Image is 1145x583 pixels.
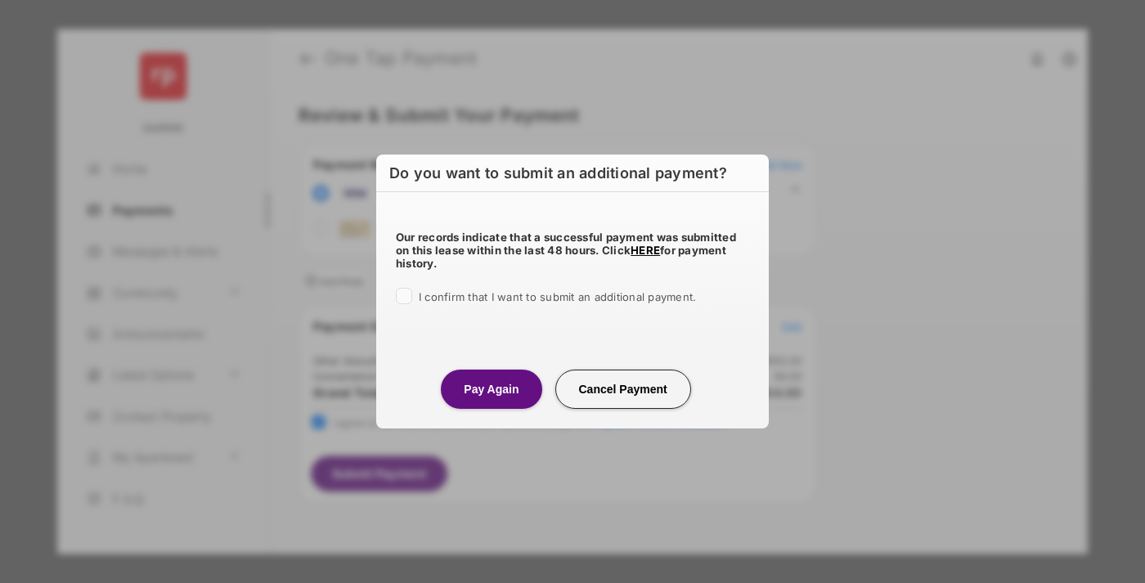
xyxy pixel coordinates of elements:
button: Cancel Payment [555,370,691,409]
span: I confirm that I want to submit an additional payment. [419,290,696,303]
h5: Our records indicate that a successful payment was submitted on this lease within the last 48 hou... [396,231,749,270]
h2: Do you want to submit an additional payment? [376,155,769,192]
button: Pay Again [441,370,541,409]
a: HERE [631,244,660,257]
